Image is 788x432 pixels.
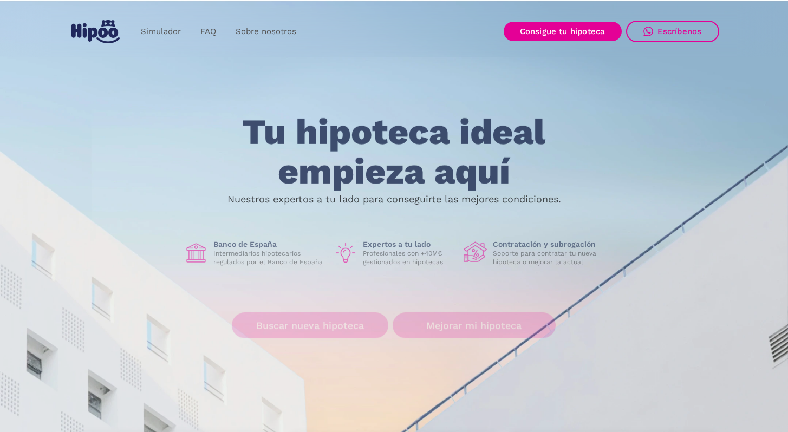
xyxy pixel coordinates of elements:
[213,249,325,266] p: Intermediarios hipotecarios regulados por el Banco de España
[504,22,622,41] a: Consigue tu hipoteca
[131,21,191,42] a: Simulador
[227,195,561,204] p: Nuestros expertos a tu lado para conseguirte las mejores condiciones.
[69,16,122,48] a: home
[393,313,556,338] a: Mejorar mi hipoteca
[213,239,325,249] h1: Banco de España
[657,27,702,36] div: Escríbenos
[493,249,604,266] p: Soporte para contratar tu nueva hipoteca o mejorar la actual
[188,113,599,191] h1: Tu hipoteca ideal empieza aquí
[232,313,388,338] a: Buscar nueva hipoteca
[626,21,719,42] a: Escríbenos
[493,239,604,249] h1: Contratación y subrogación
[226,21,306,42] a: Sobre nosotros
[191,21,226,42] a: FAQ
[363,249,455,266] p: Profesionales con +40M€ gestionados en hipotecas
[363,239,455,249] h1: Expertos a tu lado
